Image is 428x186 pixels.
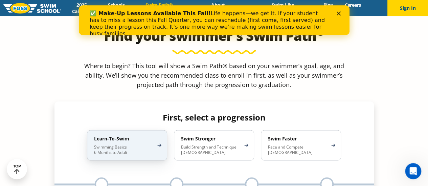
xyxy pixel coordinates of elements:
sup: ® [316,25,324,39]
iframe: Intercom live chat [405,163,421,179]
p: Where to begin? This tool will show a Swim Path® based on your swimmer’s goal, age, and ability. ... [82,61,347,89]
p: Build Strength and Technique [DEMOGRAPHIC_DATA] [181,144,240,155]
a: Schools [102,2,131,8]
p: Swimming Basics 6 Months to Adult [94,144,153,155]
a: About [PERSON_NAME] [188,2,248,15]
div: TOP [13,164,21,175]
b: ✅ Make-Up Lessons Available This Fall! [11,5,132,11]
h4: Swim Stronger [181,135,240,141]
h4: Learn-To-Swim [94,135,153,141]
div: Close [258,6,265,10]
img: FOSS Swim School Logo [3,3,61,14]
h4: Swim Faster [268,135,327,141]
p: Race and Compete [DEMOGRAPHIC_DATA] [268,144,327,155]
a: Careers [339,2,367,8]
a: Swim Like [PERSON_NAME] [248,2,317,15]
div: Life happens—we get it. If your student has to miss a lesson this Fall Quarter, you can reschedul... [11,5,249,32]
h2: Find your swimmer's Swim Path [54,28,374,44]
iframe: Intercom live chat banner [79,5,350,35]
a: 2025 Calendar [61,2,102,15]
h4: First, select a progression [82,112,346,122]
a: Swim Path® Program [131,2,188,15]
a: Blog [317,2,339,8]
